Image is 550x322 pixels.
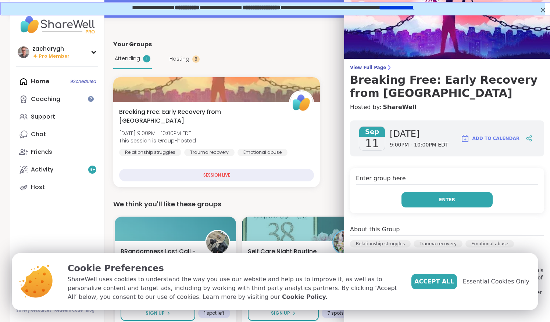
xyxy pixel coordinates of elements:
span: View Full Page [350,65,544,70]
button: Accept All [411,274,457,289]
span: Enter [439,196,455,203]
button: Sign Up [121,305,195,321]
a: Redeem Code [54,308,83,313]
span: Your Groups [113,40,152,49]
div: Emotional abuse [238,149,287,156]
p: Cookie Preferences [68,262,400,275]
img: ShareWell Nav Logo [16,12,98,37]
div: We think you'll like these groups [113,199,531,209]
div: Coaching [31,95,60,103]
span: Essential Cookies Only [463,277,529,286]
img: ShareWell Logomark [461,134,469,143]
span: 9:00PM - 10:00PM EDT [390,141,448,149]
div: 1 [143,55,150,62]
button: Enter [401,192,493,207]
button: Sign Up [248,305,319,321]
span: Sign Up [271,310,290,316]
a: Friends [16,143,98,161]
img: ShareWell [290,91,313,114]
div: Trauma recovery [184,149,235,156]
img: zacharygh [18,46,29,58]
a: Cookie Policy. [282,293,328,301]
div: SESSION LIVE [119,169,314,181]
a: View Full PageBreaking Free: Early Recovery from [GEOGRAPHIC_DATA] [350,65,544,100]
button: Add to Calendar [457,130,523,147]
a: Support [16,108,98,126]
div: Activity [31,166,53,174]
span: BRandomness Last Call - Open Forum [121,247,197,265]
h4: About this Group [350,225,400,234]
a: Coaching [16,90,98,108]
div: Support [31,113,55,121]
a: Blog [86,308,94,313]
a: Chat [16,126,98,143]
p: ShareWell uses cookies to understand the way you use our website and help us to improve it, as we... [68,275,400,301]
span: [DATE] [390,128,448,140]
span: Self Care Night Routine Check In [248,247,324,265]
h4: Enter group here [356,174,538,185]
a: Safety Resources [16,308,51,313]
div: Chat [31,130,46,138]
span: 9 + [89,167,96,173]
span: [DATE] 9:00PM - 10:00PM EDT [119,130,196,137]
div: Relationship struggles [119,149,181,156]
div: Emotional abuse [465,240,514,247]
img: Jessiegirl0719 [333,231,356,254]
span: Pro Member [39,53,69,59]
span: 11 [365,137,379,150]
a: ShareWell [383,103,416,112]
span: Accept All [414,277,454,286]
span: Add to Calendar [472,135,519,142]
a: Activity9+ [16,161,98,178]
span: Sign Up [146,310,165,316]
div: 8 [192,55,200,63]
div: Relationship struggles [350,240,411,247]
h4: Hosted by: [350,103,544,112]
span: 7 spots left [328,310,351,316]
h3: Breaking Free: Early Recovery from [GEOGRAPHIC_DATA] [350,73,544,100]
span: Breaking Free: Early Recovery from [GEOGRAPHIC_DATA] [119,108,281,125]
span: Sep [359,127,385,137]
a: Host [16,178,98,196]
div: Friends [31,148,52,156]
span: This session is Group-hosted [119,137,196,144]
div: Host [31,183,45,191]
span: Attending [115,55,140,62]
div: zacharygh [32,45,69,53]
span: 1 spot left [204,310,224,316]
p: Leaving a relationship with a narcissist is a significant and courageous step. This support group... [350,252,544,311]
iframe: Spotlight [88,96,94,102]
span: Hosting [169,55,189,63]
img: Amie89 [206,231,229,254]
div: Trauma recovery [414,240,463,247]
